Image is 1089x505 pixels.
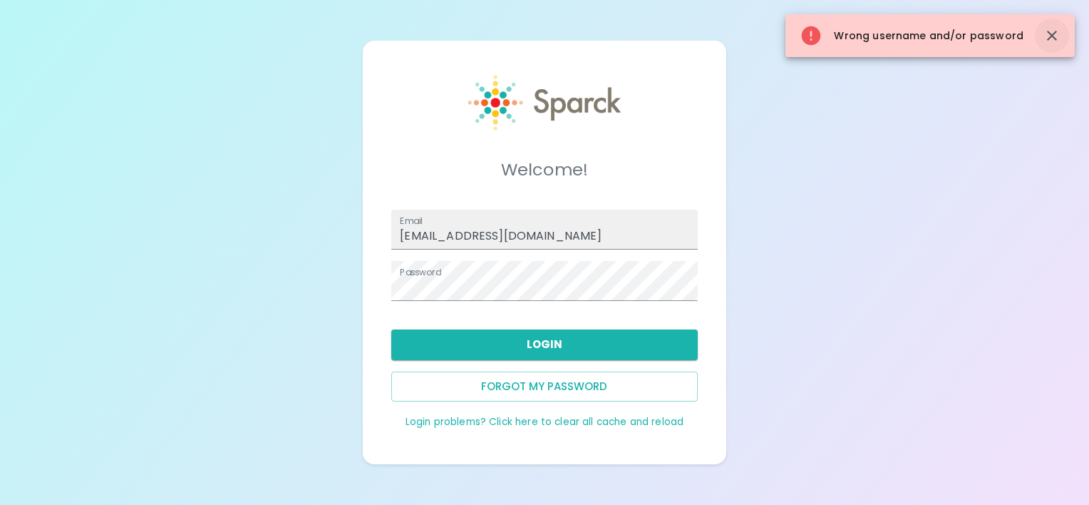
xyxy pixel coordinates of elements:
img: Sparck logo [468,75,621,131]
button: Login [391,330,697,359]
label: Email [400,215,423,227]
h5: Welcome! [391,158,697,181]
label: Password [400,266,441,278]
div: Wrong username and/or password [800,19,1023,53]
a: Login problems? Click here to clear all cache and reload [406,415,683,429]
button: Forgot my password [391,372,697,402]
